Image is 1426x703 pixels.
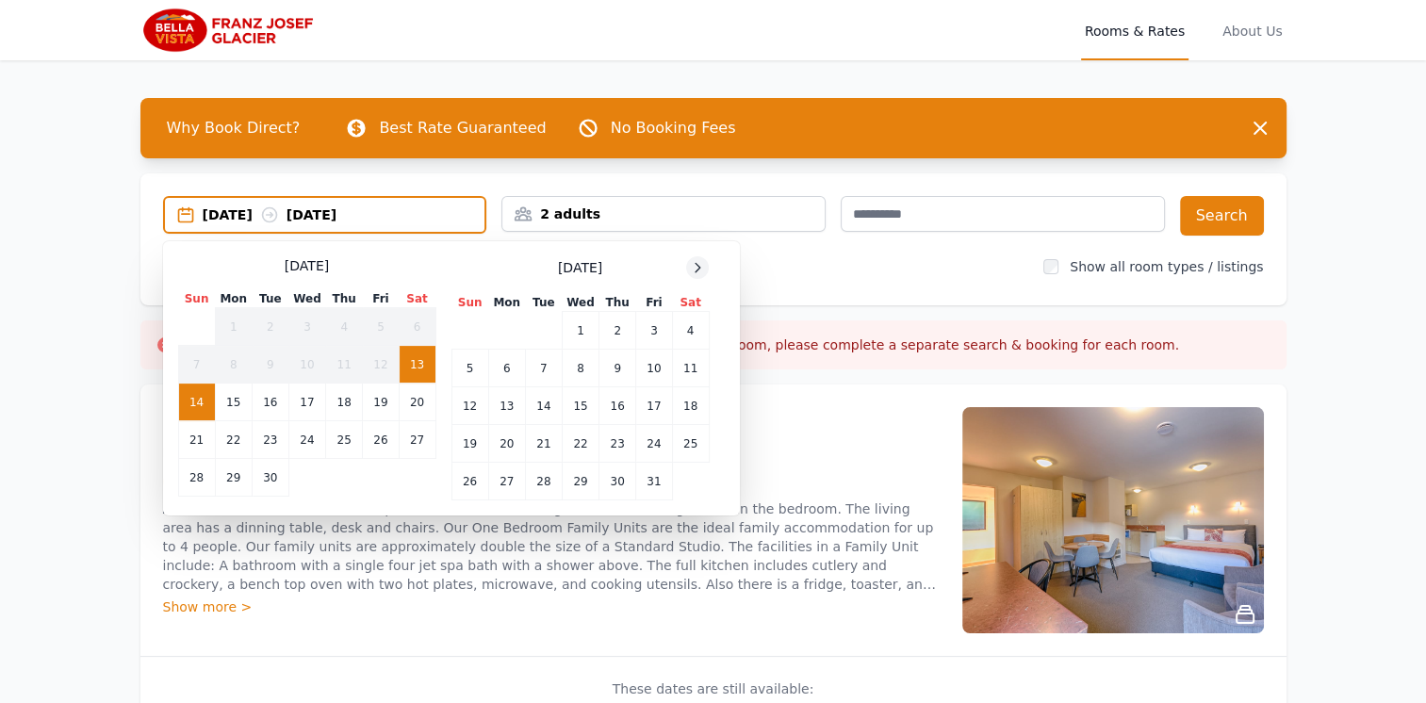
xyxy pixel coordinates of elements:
td: 24 [636,425,672,463]
td: 28 [178,459,215,497]
td: 27 [488,463,525,500]
td: 25 [672,425,709,463]
td: 17 [288,384,325,421]
th: Thu [326,290,363,308]
td: 14 [525,387,562,425]
td: 22 [215,421,252,459]
td: 16 [252,384,288,421]
td: 23 [599,425,636,463]
th: Sat [672,294,709,312]
td: 24 [288,421,325,459]
td: 13 [399,346,435,384]
td: 1 [215,308,252,346]
th: Wed [288,290,325,308]
span: Why Book Direct? [152,109,316,147]
td: 30 [252,459,288,497]
td: 7 [178,346,215,384]
td: 26 [451,463,488,500]
th: Tue [252,290,288,308]
td: 4 [672,312,709,350]
td: 19 [363,384,399,421]
th: Fri [636,294,672,312]
td: 18 [672,387,709,425]
td: 21 [178,421,215,459]
th: Fri [363,290,399,308]
td: 4 [326,308,363,346]
th: Mon [488,294,525,312]
div: Show more > [163,597,940,616]
td: 3 [288,308,325,346]
td: 6 [488,350,525,387]
td: 29 [562,463,598,500]
td: 17 [636,387,672,425]
td: 2 [252,308,288,346]
th: Tue [525,294,562,312]
th: Sat [399,290,435,308]
p: Best Rate Guaranteed [379,117,546,139]
th: Sun [451,294,488,312]
p: These dates are still available: [163,679,1264,698]
div: 2 adults [502,204,825,223]
td: 28 [525,463,562,500]
th: Sun [178,290,215,308]
th: Wed [562,294,598,312]
td: 7 [525,350,562,387]
td: 10 [288,346,325,384]
td: 22 [562,425,598,463]
td: 29 [215,459,252,497]
td: 8 [562,350,598,387]
td: 16 [599,387,636,425]
td: 25 [326,421,363,459]
td: 9 [599,350,636,387]
p: No Booking Fees [611,117,736,139]
td: 5 [451,350,488,387]
td: 27 [399,421,435,459]
img: Bella Vista Franz Josef Glacier [140,8,321,53]
td: 15 [562,387,598,425]
td: 8 [215,346,252,384]
th: Thu [599,294,636,312]
td: 20 [488,425,525,463]
td: 6 [399,308,435,346]
td: 13 [488,387,525,425]
p: A one bedroom unit which has a queen size bed in the living area and two single beds in the bedro... [163,499,940,594]
td: 14 [178,384,215,421]
td: 31 [636,463,672,500]
td: 30 [599,463,636,500]
td: 11 [326,346,363,384]
td: 20 [399,384,435,421]
th: Mon [215,290,252,308]
td: 5 [363,308,399,346]
td: 2 [599,312,636,350]
td: 11 [672,350,709,387]
span: [DATE] [285,256,329,275]
td: 23 [252,421,288,459]
td: 9 [252,346,288,384]
td: 18 [326,384,363,421]
div: [DATE] [DATE] [203,205,485,224]
td: 1 [562,312,598,350]
td: 26 [363,421,399,459]
td: 3 [636,312,672,350]
td: 15 [215,384,252,421]
td: 10 [636,350,672,387]
button: Search [1180,196,1264,236]
label: Show all room types / listings [1070,259,1263,274]
td: 19 [451,425,488,463]
td: 12 [363,346,399,384]
span: [DATE] [558,258,602,277]
td: 12 [451,387,488,425]
td: 21 [525,425,562,463]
